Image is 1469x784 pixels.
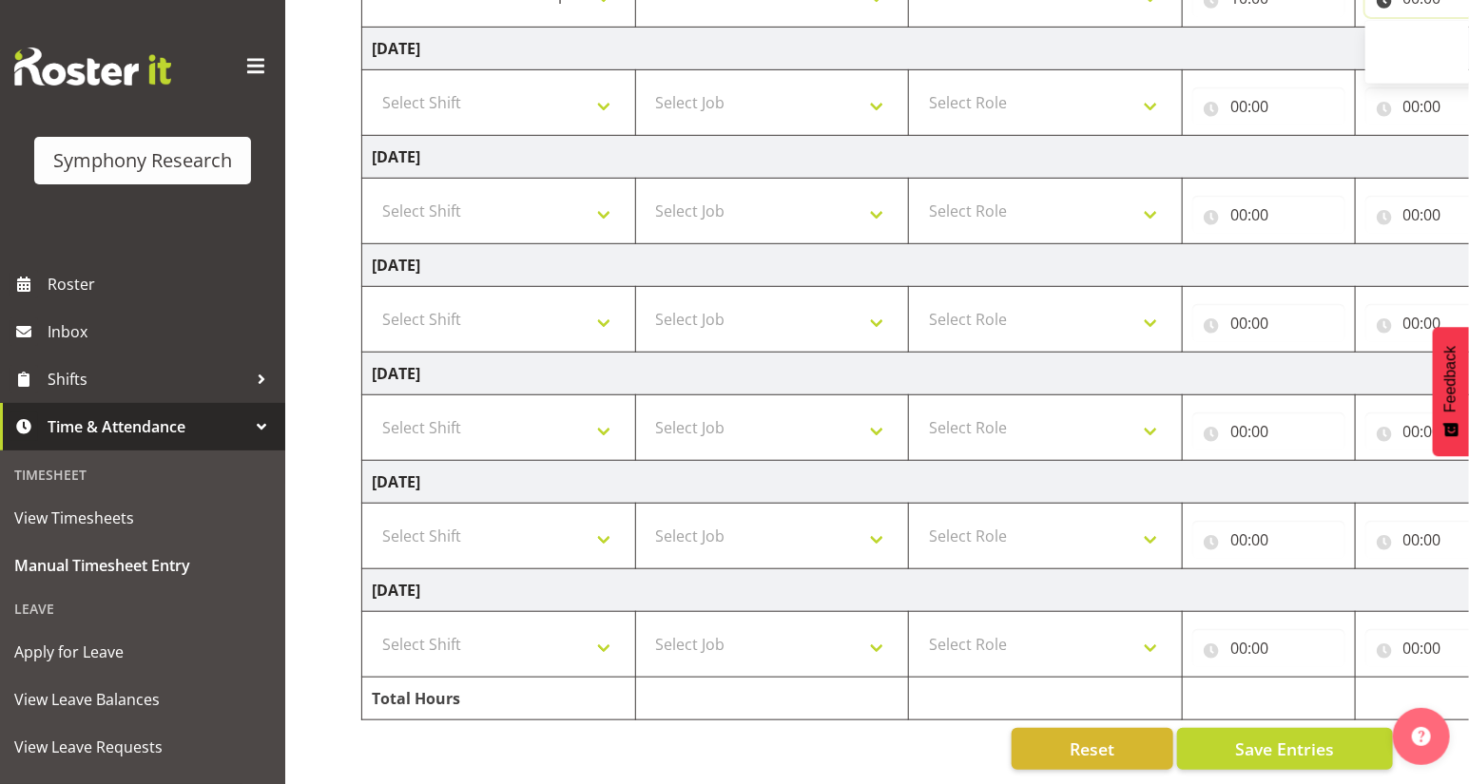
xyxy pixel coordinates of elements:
[5,589,280,628] div: Leave
[48,412,247,441] span: Time & Attendance
[1192,87,1345,125] input: Click to select...
[48,317,276,346] span: Inbox
[1192,521,1345,559] input: Click to select...
[1192,629,1345,667] input: Click to select...
[1433,327,1469,456] button: Feedback - Show survey
[14,685,271,714] span: View Leave Balances
[14,638,271,666] span: Apply for Leave
[5,628,280,676] a: Apply for Leave
[5,455,280,494] div: Timesheet
[14,551,271,580] span: Manual Timesheet Entry
[1412,727,1431,746] img: help-xxl-2.png
[5,676,280,723] a: View Leave Balances
[48,270,276,298] span: Roster
[1177,728,1393,770] button: Save Entries
[362,678,636,720] td: Total Hours
[1442,346,1459,412] span: Feedback
[1012,728,1173,770] button: Reset
[14,48,171,86] img: Rosterit website logo
[53,146,232,175] div: Symphony Research
[14,733,271,761] span: View Leave Requests
[14,504,271,532] span: View Timesheets
[1192,412,1345,450] input: Click to select...
[1192,196,1345,234] input: Click to select...
[5,542,280,589] a: Manual Timesheet Entry
[5,494,280,542] a: View Timesheets
[5,723,280,771] a: View Leave Requests
[48,365,247,393] span: Shifts
[1235,736,1334,761] span: Save Entries
[1070,736,1114,761] span: Reset
[1192,304,1345,342] input: Click to select...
